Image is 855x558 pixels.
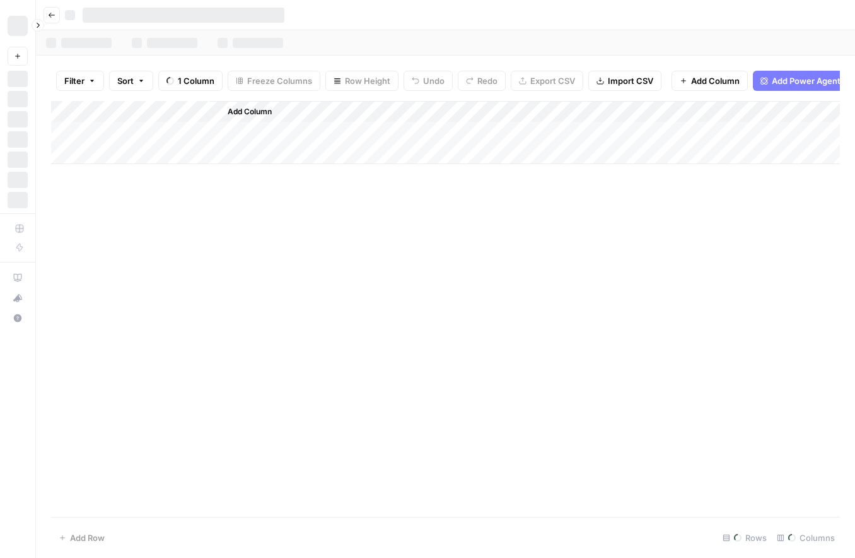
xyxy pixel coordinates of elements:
button: Row Height [325,71,398,91]
div: What's new? [8,288,27,307]
span: Filter [64,74,84,87]
span: Export CSV [530,74,575,87]
span: Undo [423,74,445,87]
span: Sort [117,74,134,87]
div: Rows [718,528,772,548]
span: Add Power Agent [772,74,840,87]
button: Add Column [211,104,277,120]
button: Undo [404,71,453,91]
span: Import CSV [608,74,653,87]
a: AirOps Academy [8,268,28,288]
span: Freeze Columns [247,74,312,87]
span: Add Column [691,74,740,87]
span: Add Row [70,531,105,544]
button: Freeze Columns [228,71,320,91]
button: Add Column [672,71,748,91]
button: Sort [109,71,153,91]
button: Filter [56,71,104,91]
span: Redo [477,74,497,87]
button: Export CSV [511,71,583,91]
button: Add Row [51,528,112,548]
button: Import CSV [588,71,661,91]
span: Row Height [345,74,390,87]
div: Columns [772,528,840,548]
button: Add Power Agent [753,71,848,91]
span: Add Column [228,106,272,117]
button: Help + Support [8,308,28,328]
button: Redo [458,71,506,91]
span: 1 Column [178,74,214,87]
button: 1 Column [158,71,223,91]
button: What's new? [8,288,28,308]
